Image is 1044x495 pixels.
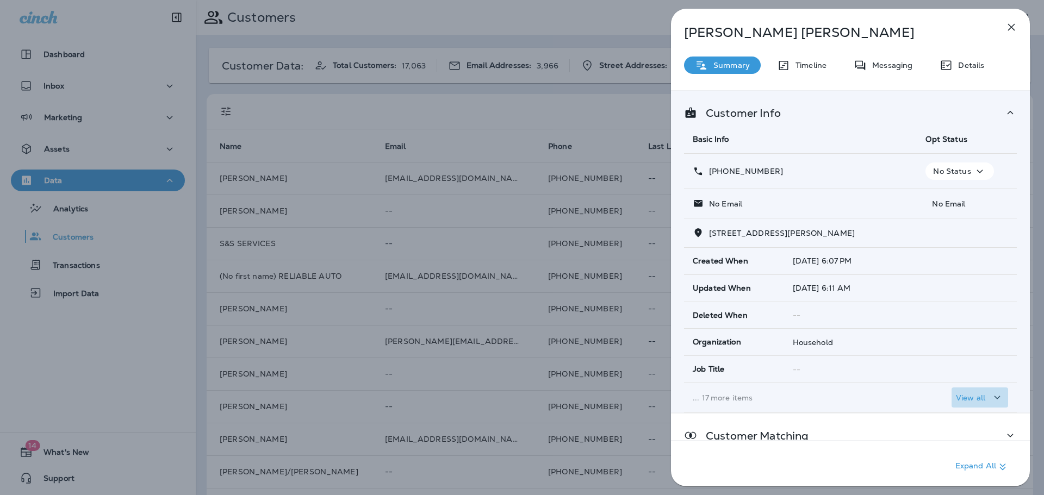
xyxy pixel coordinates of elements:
p: Details [953,61,984,70]
p: No Status [933,167,971,176]
span: [STREET_ADDRESS][PERSON_NAME] [709,228,855,238]
span: Household [793,337,833,347]
p: ... 17 more items [693,393,908,402]
button: Expand All [951,457,1014,477]
p: Summary [708,61,750,70]
p: Expand All [955,460,1009,473]
span: Basic Info [693,134,729,144]
span: Deleted When [693,311,748,320]
p: [PHONE_NUMBER] [704,167,783,176]
p: Timeline [790,61,826,70]
span: Job Title [693,365,724,374]
span: [DATE] 6:07 PM [793,256,852,266]
span: Opt Status [925,134,967,144]
p: [PERSON_NAME] [PERSON_NAME] [684,25,981,40]
span: -- [793,310,800,320]
span: Organization [693,337,741,347]
p: No Email [925,199,1008,208]
span: Updated When [693,284,751,293]
p: Customer Matching [697,431,809,440]
span: -- [793,365,800,374]
p: Customer Info [697,109,781,117]
p: No Email [704,199,742,208]
p: Messaging [867,61,912,70]
span: [DATE] 6:11 AM [793,283,851,293]
span: Created When [693,256,748,266]
button: No Status [925,162,993,180]
button: View all [952,387,1008,408]
p: View all [956,393,985,402]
